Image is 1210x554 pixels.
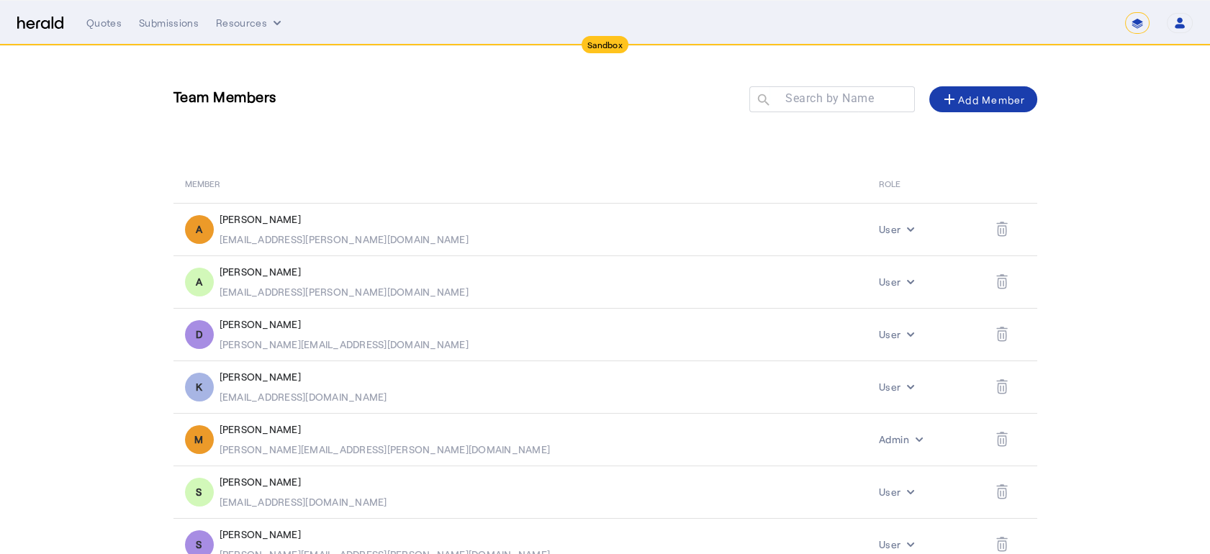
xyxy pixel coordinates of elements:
div: Submissions [139,16,199,30]
button: internal dropdown menu [879,275,918,289]
button: internal dropdown menu [879,327,918,342]
button: internal dropdown menu [879,380,918,394]
button: internal dropdown menu [879,432,926,447]
div: [EMAIL_ADDRESS][DOMAIN_NAME] [220,390,387,404]
div: A [185,268,214,296]
div: K [185,373,214,401]
div: [EMAIL_ADDRESS][PERSON_NAME][DOMAIN_NAME] [220,285,469,299]
button: Resources dropdown menu [216,16,284,30]
mat-icon: add [941,91,958,108]
button: internal dropdown menu [879,222,918,237]
div: Add Member [941,91,1026,108]
div: [EMAIL_ADDRESS][PERSON_NAME][DOMAIN_NAME] [220,232,469,247]
div: M [185,425,214,454]
div: Sandbox [582,36,628,53]
div: [PERSON_NAME] [220,527,551,542]
div: [EMAIL_ADDRESS][DOMAIN_NAME] [220,495,387,509]
span: MEMBER [185,176,221,190]
button: internal dropdown menu [879,537,918,552]
div: [PERSON_NAME] [220,475,387,489]
button: Add Member [929,86,1037,112]
div: [PERSON_NAME][EMAIL_ADDRESS][DOMAIN_NAME] [220,337,469,352]
mat-label: Search by Name [785,91,874,105]
span: ROLE [879,176,900,190]
button: internal dropdown menu [879,485,918,499]
div: Quotes [86,16,122,30]
div: S [185,478,214,507]
div: [PERSON_NAME] [220,212,469,227]
div: [PERSON_NAME] [220,265,469,279]
h3: Team Members [173,86,276,128]
div: [PERSON_NAME] [220,370,387,384]
div: A [185,215,214,244]
img: Herald Logo [17,17,63,30]
div: [PERSON_NAME] [220,317,469,332]
mat-icon: search [749,92,774,110]
div: [PERSON_NAME][EMAIL_ADDRESS][PERSON_NAME][DOMAIN_NAME] [220,442,551,457]
div: [PERSON_NAME] [220,422,551,437]
div: D [185,320,214,349]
